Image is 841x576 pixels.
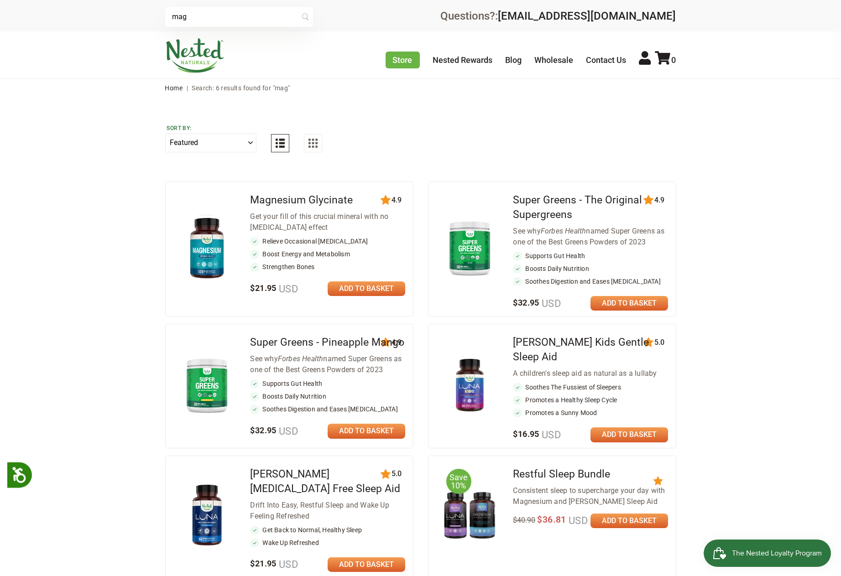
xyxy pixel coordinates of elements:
img: List [276,139,285,148]
li: Boosts Daily Nutrition [250,392,405,401]
span: $32.95 [250,426,298,435]
li: Wake Up Refreshed [250,538,405,547]
li: Boost Energy and Metabolism [250,249,405,259]
img: LUNA Kids Gentle Sleep Aid [443,358,496,412]
a: [PERSON_NAME] Kids Gentle Sleep Aid [513,336,649,363]
img: Nested Naturals [165,38,225,73]
span: $21.95 [250,559,298,568]
span: Save 10% [446,469,471,494]
a: [PERSON_NAME] [MEDICAL_DATA] Free Sleep Aid [250,468,400,495]
li: Relieve Occasional [MEDICAL_DATA] [250,237,405,246]
a: [EMAIL_ADDRESS][DOMAIN_NAME] [498,10,676,22]
em: Forbes Health [541,227,586,235]
span: $40.90 [513,516,535,524]
nav: breadcrumbs [165,79,676,97]
span: Search: 6 results found for "mag" [192,84,290,92]
em: Forbes Health [278,354,324,363]
span: USD [277,283,298,295]
li: Soothes Digestion and Eases [MEDICAL_DATA] [513,277,668,286]
li: Boosts Daily Nutrition [513,264,668,273]
a: Restful Sleep Bundle [513,468,610,480]
a: Store [386,52,420,68]
span: $36.81 [537,514,588,525]
span: USD [539,298,561,309]
li: Promotes a Healthy Sleep Cycle [513,395,668,405]
a: 0 [655,55,676,65]
span: 0 [672,55,676,65]
img: Super Greens - The Original Supergreens [443,217,496,279]
a: Blog [506,55,522,65]
span: | [184,84,190,92]
li: Soothes Digestion and Eases [MEDICAL_DATA] [250,405,405,414]
iframe: Button to open loyalty program pop-up [704,540,832,567]
li: Supports Gut Health [250,379,405,388]
img: Super Greens - Pineapple Mango [180,354,234,416]
li: Promotes a Sunny Mood [513,408,668,417]
a: Nested Rewards [433,55,493,65]
label: Sort by: [167,125,255,132]
input: Try "Sleeping" [165,7,313,27]
li: Soothes The Fussiest of Sleepers [513,383,668,392]
li: Get Back to Normal, Healthy Sleep [250,525,405,534]
div: Consistent sleep to supercharge your day with Magnesium and [PERSON_NAME] Sleep Aid [513,485,668,507]
img: LUNA Melatonin Free Sleep Aid [180,481,234,550]
a: Contact Us [586,55,627,65]
span: $32.95 [513,298,561,307]
img: Magnesium Glycinate [180,213,234,283]
a: Wholesale [535,55,574,65]
img: Grid [308,139,318,148]
li: Strengthen Bones [250,262,405,271]
a: Super Greens - Pineapple Mango [250,336,404,348]
span: USD [277,426,298,437]
span: USD [277,559,298,570]
div: Drift Into Easy, Restful Sleep and Wake Up Feeling Refreshed [250,500,405,522]
a: Super Greens - The Original Supergreens [513,194,642,221]
div: A children's sleep aid as natural as a lullaby [513,368,668,379]
div: Get your fill of this crucial mineral with no [MEDICAL_DATA] effect [250,211,405,233]
div: Questions?: [441,10,676,21]
img: Restful Sleep Bundle [443,489,496,542]
a: Home [165,84,183,92]
span: $21.95 [250,283,298,293]
span: $16.95 [513,429,561,439]
span: USD [566,515,588,526]
li: Supports Gut Health [513,251,668,260]
span: USD [539,429,561,441]
div: See why named Super Greens as one of the Best Greens Powders of 2023 [513,226,668,248]
a: Magnesium Glycinate [250,194,353,206]
div: See why named Super Greens as one of the Best Greens Powders of 2023 [250,353,405,375]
